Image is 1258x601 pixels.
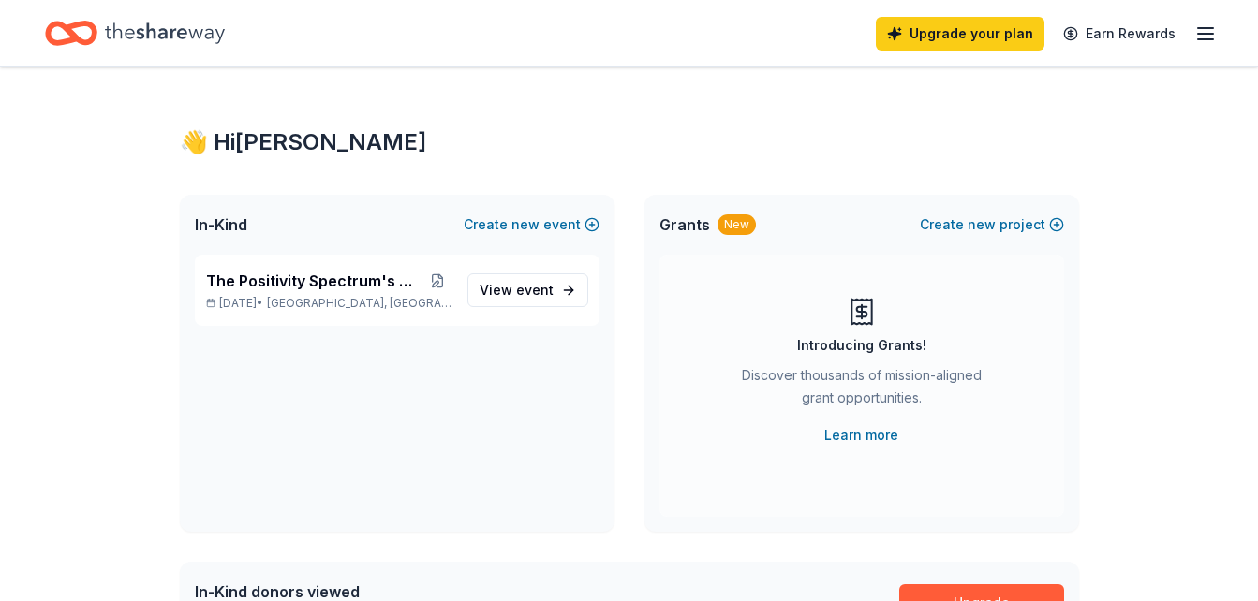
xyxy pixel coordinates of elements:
[797,334,926,357] div: Introducing Grants!
[180,127,1079,157] div: 👋 Hi [PERSON_NAME]
[511,213,540,236] span: new
[968,213,996,236] span: new
[920,213,1064,236] button: Createnewproject
[206,296,452,311] p: [DATE] •
[206,270,424,292] span: The Positivity Spectrum's Quiet [DATE]
[876,17,1044,51] a: Upgrade your plan
[195,213,247,236] span: In-Kind
[1052,17,1187,51] a: Earn Rewards
[734,364,989,417] div: Discover thousands of mission-aligned grant opportunities.
[659,213,710,236] span: Grants
[464,213,599,236] button: Createnewevent
[824,424,898,447] a: Learn more
[516,282,554,298] span: event
[718,214,756,235] div: New
[45,11,225,55] a: Home
[267,296,451,311] span: [GEOGRAPHIC_DATA], [GEOGRAPHIC_DATA]
[480,279,554,301] span: View
[467,273,588,307] a: View event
